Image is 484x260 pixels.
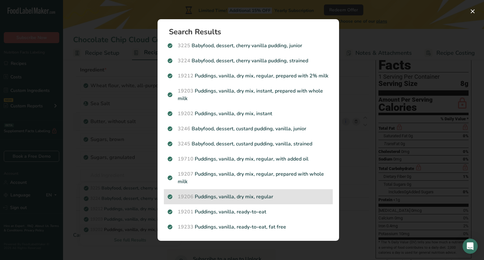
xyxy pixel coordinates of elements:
h1: Search Results [169,28,333,36]
span: 19203 [178,88,193,94]
p: Babyfood, dessert, cherry vanilla pudding, strained [168,57,329,65]
span: 3225 [178,42,190,49]
span: 3245 [178,140,190,147]
p: Puddings, vanilla, dry mix, regular [168,193,329,201]
span: 19201 [178,208,193,215]
span: 3246 [178,125,190,132]
span: 19202 [178,110,193,117]
p: Puddings, vanilla, ready-to-eat [168,208,329,216]
p: Puddings, vanilla, dry mix, instant [168,110,329,117]
p: Babyfood, dessert, cherry vanilla pudding, junior [168,42,329,49]
p: Babyfood, dessert, custard pudding, vanilla, junior [168,125,329,133]
span: 3224 [178,57,190,64]
p: Babyfood, dessert, custard pudding, vanilla, strained [168,140,329,148]
span: 19212 [178,72,193,79]
p: Puddings, vanilla, dry mix, regular, with added oil [168,155,329,163]
p: Puddings, vanilla, dry mix, regular, prepared with 2% milk [168,72,329,80]
span: 19233 [178,223,193,230]
span: 19710 [178,155,193,162]
span: 19207 [178,171,193,178]
div: Open Intercom Messenger [463,239,478,254]
p: Puddings, vanilla, dry mix, instant, prepared with whole milk [168,87,329,102]
p: Puddings, vanilla, dry mix, regular, prepared with whole milk [168,170,329,185]
p: Puddings, vanilla, ready-to-eat, fat free [168,223,329,231]
span: 19206 [178,193,193,200]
